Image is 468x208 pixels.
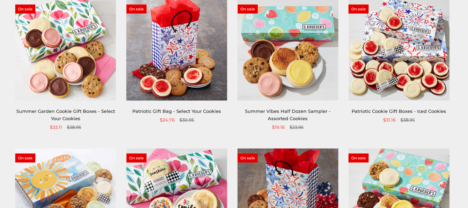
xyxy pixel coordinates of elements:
span: $38.95 [400,116,415,124]
span: $23.95 [290,124,303,131]
span: On sale [348,5,369,14]
span: On sale [126,153,147,163]
span: $19.16 [272,124,285,131]
span: On sale [15,153,35,163]
span: $31.16 [383,116,396,124]
span: On sale [348,153,369,163]
span: On sale [126,5,147,14]
span: $38.95 [67,124,81,131]
span: On sale [238,153,258,163]
span: $30.95 [179,116,194,124]
a: Patriotic Cookie Gift Boxes - Iced Cookies [352,108,446,114]
span: On sale [15,5,35,14]
span: $33.11 [50,124,62,131]
a: Patriotic Gift Bag - Select Your Cookies [132,108,221,114]
a: Summer Vibes Half Dozen Sampler - Assorted Cookies [245,108,330,121]
span: On sale [238,5,258,14]
span: $24.76 [160,116,175,124]
a: Summer Garden Cookie Gift Boxes - Select Your Cookies [16,108,115,121]
iframe: Sign Up via Text for Offers [6,182,72,202]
